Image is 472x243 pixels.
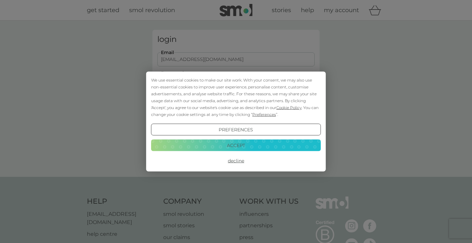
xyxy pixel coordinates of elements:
span: Cookie Policy [276,105,302,110]
div: We use essential cookies to make our site work. With your consent, we may also use non-essential ... [151,77,321,118]
button: Preferences [151,124,321,136]
button: Decline [151,155,321,167]
span: Preferences [252,112,276,117]
div: Cookie Consent Prompt [146,72,326,172]
button: Accept [151,139,321,151]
